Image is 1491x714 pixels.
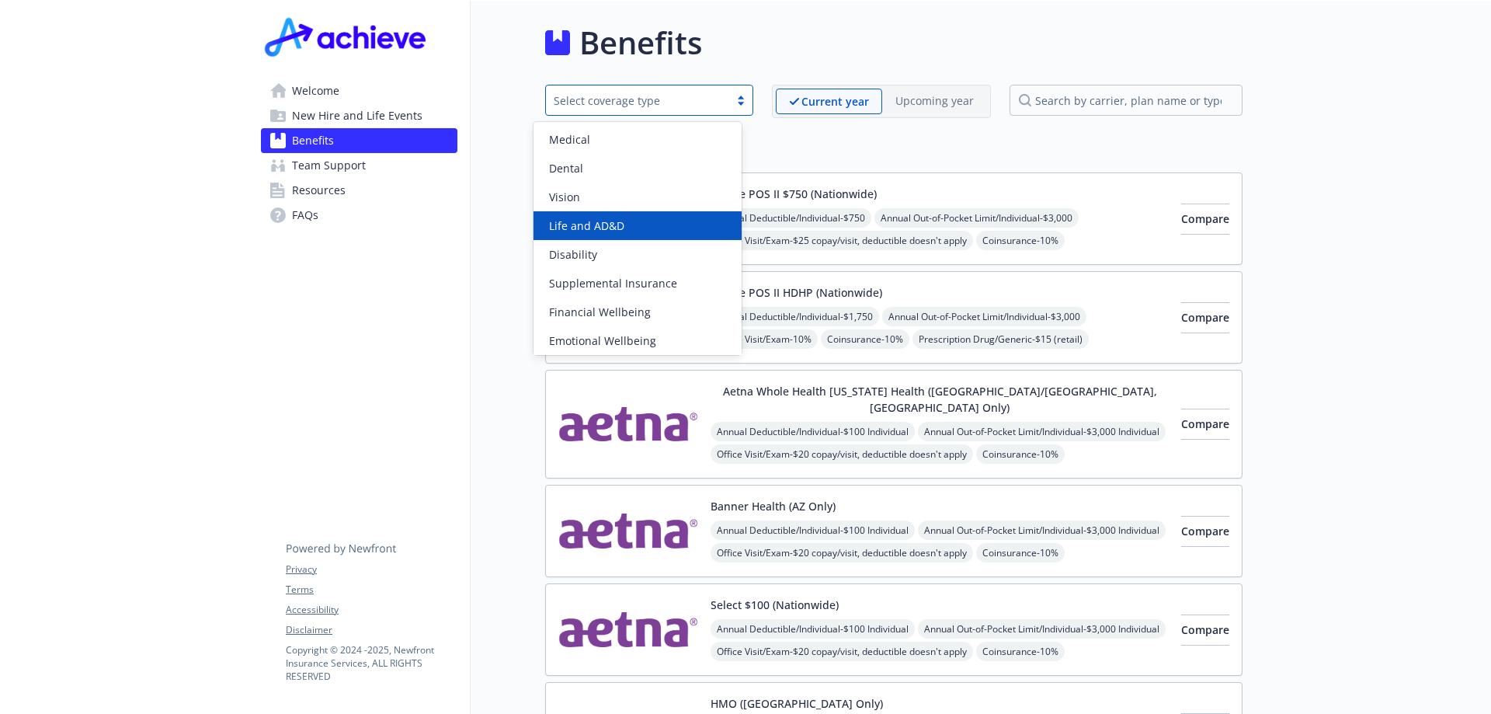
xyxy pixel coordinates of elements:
span: Office Visit/Exam - $20 copay/visit, deductible doesn't apply [711,444,973,464]
span: Annual Out-of-Pocket Limit/Individual - $3,000 Individual [918,619,1166,639]
span: Coinsurance - 10% [976,543,1065,562]
img: Aetna Inc carrier logo [558,383,698,465]
span: Office Visit/Exam - $25 copay/visit, deductible doesn't apply [711,231,973,250]
span: Team Support [292,153,366,178]
span: Compare [1181,622,1229,637]
span: Office Visit/Exam - $20 copay/visit, deductible doesn't apply [711,642,973,661]
a: Disclaimer [286,623,457,637]
span: Annual Out-of-Pocket Limit/Individual - $3,000 Individual [918,521,1166,540]
span: Upcoming year [882,89,987,114]
h1: Benefits [579,19,702,66]
span: Annual Out-of-Pocket Limit/Individual - $3,000 [882,307,1086,326]
span: Coinsurance - 10% [976,444,1065,464]
button: Choice POS II $750 (Nationwide) [711,186,877,202]
span: Annual Deductible/Individual - $100 Individual [711,521,915,540]
a: FAQs [261,203,457,228]
a: Resources [261,178,457,203]
span: FAQs [292,203,318,228]
span: Office Visit/Exam - $20 copay/visit, deductible doesn't apply [711,543,973,562]
span: Coinsurance - 10% [976,231,1065,250]
span: Annual Out-of-Pocket Limit/Individual - $3,000 [874,208,1079,228]
div: Select coverage type [554,92,721,109]
input: search by carrier, plan name or type [1010,85,1242,116]
span: Coinsurance - 10% [976,642,1065,661]
span: Prescription Drug/Generic - $15 (retail) [912,329,1089,349]
a: New Hire and Life Events [261,103,457,128]
span: Medical [549,131,590,148]
span: Financial Wellbeing [549,304,651,320]
span: Annual Deductible/Individual - $100 Individual [711,422,915,441]
span: Compare [1181,524,1229,538]
span: Compare [1181,416,1229,431]
span: Benefits [292,128,334,153]
span: Life and AD&D [549,218,624,234]
span: Annual Deductible/Individual - $100 Individual [711,619,915,639]
button: Aetna Whole Health [US_STATE] Health ([GEOGRAPHIC_DATA]/[GEOGRAPHIC_DATA], [GEOGRAPHIC_DATA] Only) [711,383,1169,416]
button: Compare [1181,302,1229,333]
h2: Medical [545,137,1242,160]
button: Compare [1181,516,1229,547]
p: Current year [801,93,869,110]
span: Compare [1181,310,1229,325]
span: Supplemental Insurance [549,275,677,291]
a: Benefits [261,128,457,153]
button: Compare [1181,409,1229,440]
span: Coinsurance - 10% [821,329,909,349]
button: Choice POS II HDHP (Nationwide) [711,284,882,301]
span: Annual Out-of-Pocket Limit/Individual - $3,000 Individual [918,422,1166,441]
button: Select $100 (Nationwide) [711,597,839,613]
span: Compare [1181,211,1229,226]
span: Welcome [292,78,339,103]
button: Banner Health (AZ Only) [711,498,836,514]
span: Annual Deductible/Individual - $750 [711,208,871,228]
p: Copyright © 2024 - 2025 , Newfront Insurance Services, ALL RIGHTS RESERVED [286,643,457,683]
a: Terms [286,583,457,597]
button: HMO ([GEOGRAPHIC_DATA] Only) [711,695,883,712]
a: Welcome [261,78,457,103]
span: Vision [549,189,580,205]
p: Upcoming year [895,92,974,109]
img: Aetna Inc carrier logo [558,597,698,663]
span: Annual Deductible/Individual - $1,750 [711,307,879,326]
a: Privacy [286,562,457,576]
span: Office Visit/Exam - 10% [711,329,818,349]
img: Aetna Inc carrier logo [558,498,698,564]
span: Disability [549,246,597,263]
span: Resources [292,178,346,203]
a: Team Support [261,153,457,178]
span: New Hire and Life Events [292,103,422,128]
span: Emotional Wellbeing [549,333,656,349]
button: Compare [1181,204,1229,235]
button: Compare [1181,615,1229,646]
span: Dental [549,160,583,176]
a: Accessibility [286,603,457,617]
